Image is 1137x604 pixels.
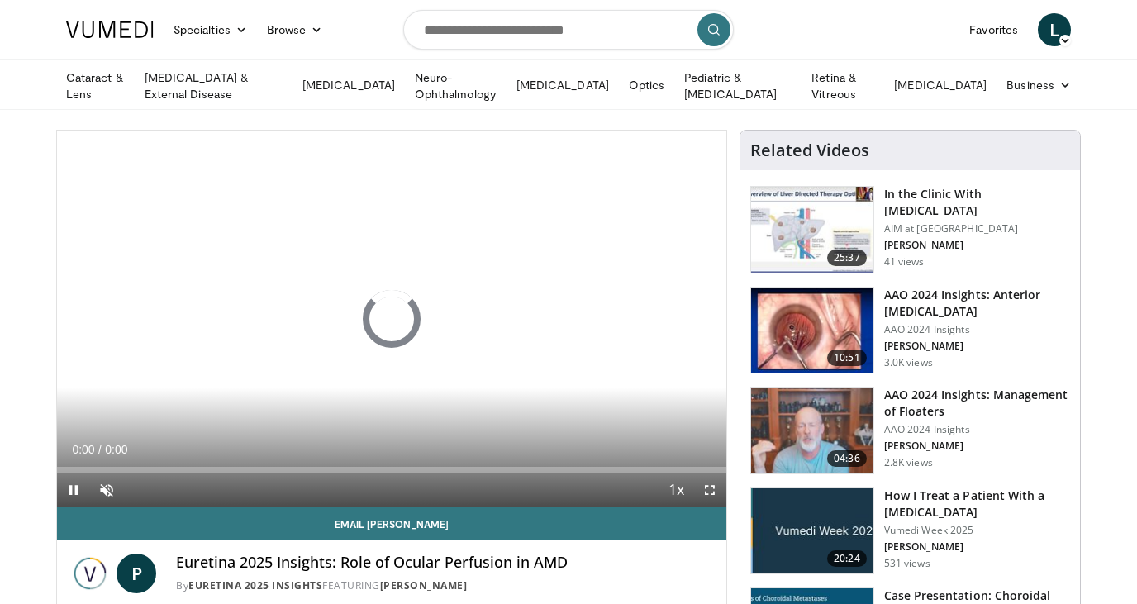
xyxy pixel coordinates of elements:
img: 02d29458-18ce-4e7f-be78-7423ab9bdffd.jpg.150x105_q85_crop-smart_upscale.jpg [751,488,873,574]
h3: In the Clinic With [MEDICAL_DATA] [884,186,1070,219]
span: 0:00 [72,443,94,456]
button: Pause [57,473,90,507]
a: [MEDICAL_DATA] [884,69,997,102]
h3: How I Treat a Patient With a [MEDICAL_DATA] [884,487,1070,521]
a: Optics [619,69,674,102]
p: [PERSON_NAME] [884,340,1070,353]
p: 531 views [884,557,930,570]
a: Favorites [959,13,1028,46]
a: Retina & Vitreous [802,69,884,102]
p: Vumedi Week 2025 [884,524,1070,537]
p: 2.8K views [884,456,933,469]
button: Fullscreen [693,473,726,507]
video-js: Video Player [57,131,726,507]
h3: AAO 2024 Insights: Management of Floaters [884,387,1070,420]
p: [PERSON_NAME] [884,440,1070,453]
p: AAO 2024 Insights [884,423,1070,436]
span: 10:51 [827,350,867,366]
p: [PERSON_NAME] [884,540,1070,554]
a: Cataract & Lens [56,69,135,102]
img: fd942f01-32bb-45af-b226-b96b538a46e6.150x105_q85_crop-smart_upscale.jpg [751,288,873,373]
img: 8e655e61-78ac-4b3e-a4e7-f43113671c25.150x105_q85_crop-smart_upscale.jpg [751,388,873,473]
a: Pediatric & [MEDICAL_DATA] [674,69,802,102]
a: 20:24 How I Treat a Patient With a [MEDICAL_DATA] Vumedi Week 2025 [PERSON_NAME] 531 views [750,487,1070,575]
button: Playback Rate [660,473,693,507]
a: 10:51 AAO 2024 Insights: Anterior [MEDICAL_DATA] AAO 2024 Insights [PERSON_NAME] 3.0K views [750,287,1070,374]
a: [PERSON_NAME] [380,578,468,592]
img: 79b7ca61-ab04-43f8-89ee-10b6a48a0462.150x105_q85_crop-smart_upscale.jpg [751,187,873,273]
p: AIM at [GEOGRAPHIC_DATA] [884,222,1070,235]
p: 41 views [884,255,925,269]
span: 25:37 [827,250,867,266]
a: 04:36 AAO 2024 Insights: Management of Floaters AAO 2024 Insights [PERSON_NAME] 2.8K views [750,387,1070,474]
button: Unmute [90,473,123,507]
span: 0:00 [105,443,127,456]
h4: Related Videos [750,140,869,160]
span: 04:36 [827,450,867,467]
a: 25:37 In the Clinic With [MEDICAL_DATA] AIM at [GEOGRAPHIC_DATA] [PERSON_NAME] 41 views [750,186,1070,273]
a: P [117,554,156,593]
a: [MEDICAL_DATA] & External Disease [135,69,293,102]
a: [MEDICAL_DATA] [507,69,619,102]
a: Browse [257,13,333,46]
img: VuMedi Logo [66,21,154,38]
div: By FEATURING [176,578,713,593]
img: Euretina 2025 Insights [70,554,110,593]
a: Neuro-Ophthalmology [405,69,507,102]
a: Specialties [164,13,257,46]
h3: AAO 2024 Insights: Anterior [MEDICAL_DATA] [884,287,1070,320]
p: AAO 2024 Insights [884,323,1070,336]
a: Euretina 2025 Insights [188,578,322,592]
p: 3.0K views [884,356,933,369]
span: / [98,443,102,456]
a: Email [PERSON_NAME] [57,507,726,540]
div: Progress Bar [57,467,726,473]
h4: Euretina 2025 Insights: Role of Ocular Perfusion in AMD [176,554,713,572]
a: L [1038,13,1071,46]
a: [MEDICAL_DATA] [293,69,405,102]
input: Search topics, interventions [403,10,734,50]
p: [PERSON_NAME] [884,239,1070,252]
span: 20:24 [827,550,867,567]
a: Business [997,69,1081,102]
